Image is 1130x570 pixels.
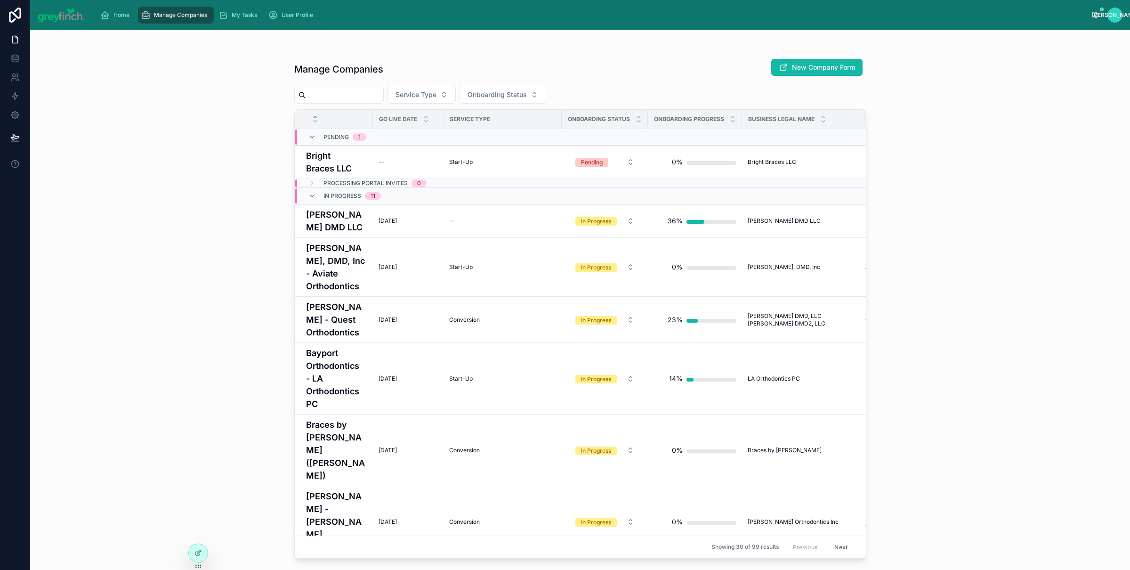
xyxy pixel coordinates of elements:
[449,263,556,271] a: Start-Up
[395,90,436,99] span: Service Type
[379,158,438,166] a: --
[748,158,859,166] a: Bright Braces LLC
[865,158,930,166] span: Milwaukee Orthodontics
[379,375,397,383] span: [DATE]
[379,115,417,123] span: Go Live Date
[387,86,456,104] button: Select Button
[865,443,932,458] a: Braces by [PERSON_NAME]
[568,442,642,459] button: Select Button
[306,242,367,293] a: [PERSON_NAME], DMD, Inc - Aviate Orthodontics
[306,347,367,410] a: Bayport Orthodontics - LA Orthodontics PC
[567,258,642,276] a: Select Button
[449,375,556,383] a: Start-Up
[379,217,438,225] a: [DATE]
[306,301,367,339] h4: [PERSON_NAME] - Quest Orthodontics
[306,149,367,175] a: Bright Braces LLC
[379,518,397,526] span: [DATE]
[748,375,800,383] span: LA Orthodontics PC
[792,63,855,72] span: New Company Form
[449,217,455,225] span: --
[771,59,863,76] button: New Company Form
[358,133,361,141] div: 1
[379,158,384,166] span: --
[379,447,438,454] a: [DATE]
[266,7,320,24] a: User Profile
[379,263,438,271] a: [DATE]
[581,217,611,226] div: In Progress
[468,90,527,99] span: Onboarding Status
[865,263,918,271] span: Aviate Orthodontics
[323,133,349,141] span: Pending
[668,212,683,230] div: 36%
[748,447,859,454] a: Braces by [PERSON_NAME]
[379,447,397,454] span: [DATE]
[449,447,556,454] a: Conversion
[449,518,480,526] span: Conversion
[216,7,264,24] a: My Tasks
[38,8,85,23] img: App logo
[865,217,911,225] span: TMJ [US_STATE]
[113,11,129,19] span: Home
[865,375,932,383] a: Bayport Orthodontics
[748,447,822,454] span: Braces by [PERSON_NAME]
[306,208,367,234] a: [PERSON_NAME] DMD LLC
[306,490,367,554] a: [PERSON_NAME] - [PERSON_NAME] Orthodontics
[97,7,136,24] a: Home
[449,518,556,526] a: Conversion
[450,115,490,123] span: Service Type
[138,7,214,24] a: Manage Companies
[581,447,611,455] div: In Progress
[567,513,642,531] a: Select Button
[748,518,859,526] a: [PERSON_NAME] Orthodontics Inc
[568,370,642,387] button: Select Button
[748,115,815,123] span: Business Legal Name
[449,263,473,271] span: Start-Up
[567,370,642,388] a: Select Button
[449,316,556,324] a: Conversion
[654,153,736,171] a: 0%
[379,375,438,383] a: [DATE]
[581,518,611,527] div: In Progress
[306,418,367,482] a: Braces by [PERSON_NAME] ([PERSON_NAME])
[379,518,438,526] a: [DATE]
[568,311,642,328] button: Select Button
[323,179,408,187] span: Processing Portal Invites
[282,11,313,19] span: User Profile
[379,217,397,225] span: [DATE]
[294,63,383,76] h1: Manage Companies
[654,115,724,123] span: Onboarding Progress
[711,544,779,551] span: Showing 30 of 99 results
[323,192,361,200] span: In Progress
[748,518,839,526] span: [PERSON_NAME] Orthodontics Inc
[379,316,438,324] a: [DATE]
[567,212,642,230] a: Select Button
[654,310,736,329] a: 23%
[748,375,859,383] a: LA Orthodontics PC
[654,441,736,460] a: 0%
[581,263,611,272] div: In Progress
[568,259,642,276] button: Select Button
[748,263,859,271] a: [PERSON_NAME], DMD, Inc
[748,312,859,327] a: [PERSON_NAME] DMD, LLC [PERSON_NAME] DMD2, LLC
[865,316,917,324] span: Quest Orthodontics
[654,212,736,230] a: 36%
[379,263,397,271] span: [DATE]
[449,447,480,454] span: Conversion
[417,179,421,187] div: 0
[668,310,683,329] div: 23%
[748,217,859,225] a: [PERSON_NAME] DMD LLC
[581,316,611,325] div: In Progress
[93,5,1093,25] div: scrollable content
[567,441,642,459] a: Select Button
[449,158,473,166] span: Start-Up
[232,11,257,19] span: My Tasks
[568,115,630,123] span: Onboarding Status
[865,158,932,166] a: Milwaukee Orthodontics
[449,375,473,383] span: Start-Up
[654,513,736,531] a: 0%
[865,514,932,529] a: [PERSON_NAME] Orthodontics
